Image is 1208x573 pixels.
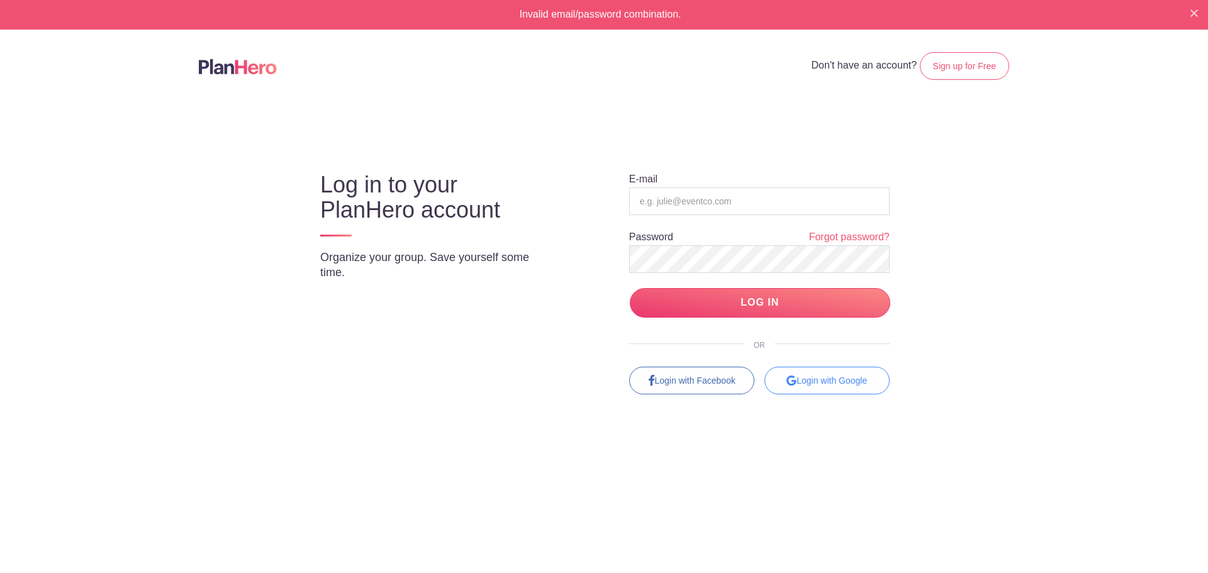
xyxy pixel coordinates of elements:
[920,52,1009,80] a: Sign up for Free
[629,367,754,394] a: Login with Facebook
[629,187,890,215] input: e.g. julie@eventco.com
[320,172,557,223] h3: Log in to your PlanHero account
[1190,8,1198,18] button: Close
[744,341,775,350] span: OR
[812,60,917,70] span: Don't have an account?
[1190,9,1198,17] img: X small white
[809,230,890,245] a: Forgot password?
[629,174,657,184] label: E-mail
[199,59,277,74] img: Logo main planhero
[629,232,673,242] label: Password
[320,250,557,280] p: Organize your group. Save yourself some time.
[630,288,890,318] input: LOG IN
[764,367,890,394] div: Login with Google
